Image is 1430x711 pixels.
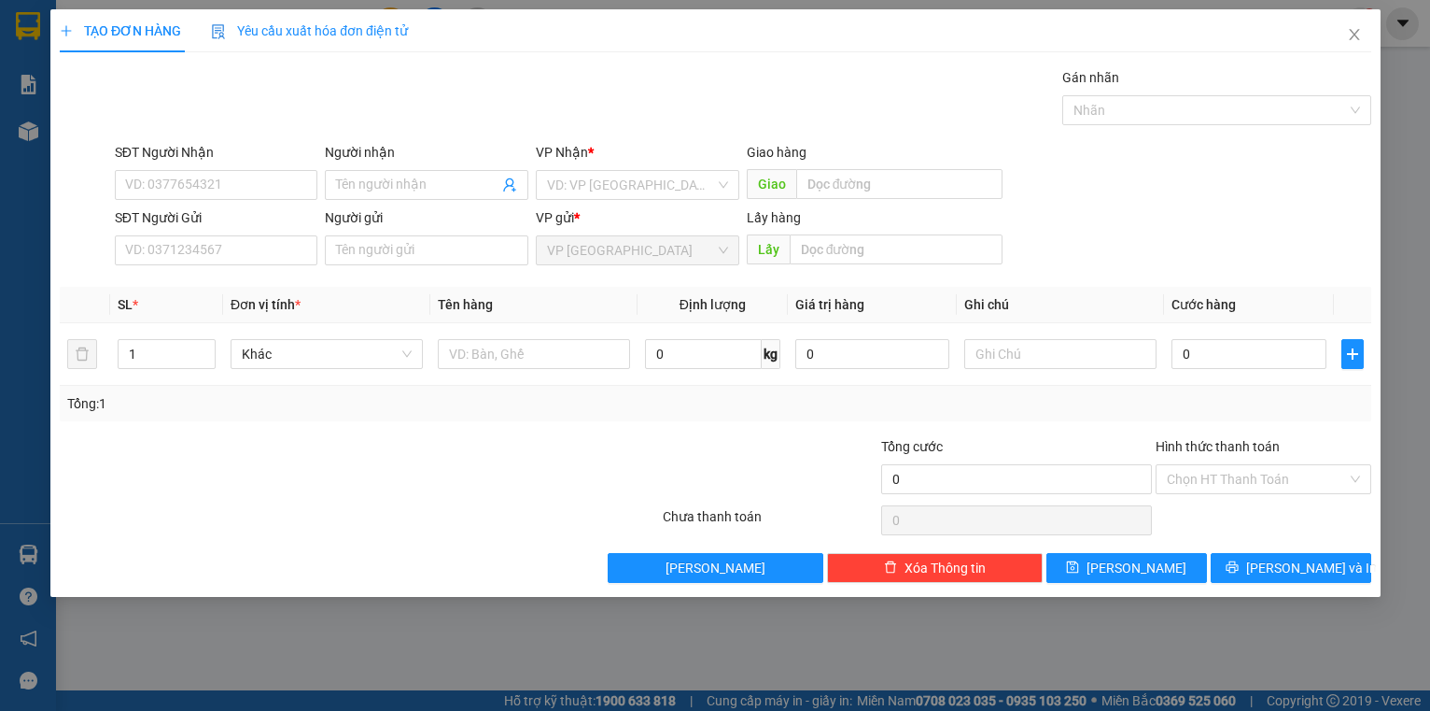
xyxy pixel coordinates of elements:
[883,561,896,576] span: delete
[826,553,1042,583] button: deleteXóa Thông tin
[67,339,97,369] button: delete
[660,506,879,539] div: Chưa thanh toán
[60,24,73,37] span: plus
[114,142,317,163] div: SĐT Người Nhận
[1062,70,1119,85] label: Gán nhãn
[536,145,588,160] span: VP Nhận
[1066,561,1079,576] span: save
[1156,439,1280,454] label: Hình thức thanh toán
[964,339,1157,369] input: Ghi Chú
[795,169,1002,199] input: Dọc đường
[1225,561,1238,576] span: printer
[1171,297,1236,312] span: Cước hàng
[1346,27,1361,42] span: close
[746,210,800,225] span: Lấy hàng
[881,439,943,454] span: Tổng cước
[231,297,301,312] span: Đơn vị tính
[60,23,181,38] span: TẠO ĐƠN HÀNG
[789,235,1002,264] input: Dọc đường
[795,297,864,312] span: Giá trị hàng
[118,297,133,312] span: SL
[67,393,554,414] div: Tổng: 1
[547,236,728,264] span: VP Đà Lạt
[1327,9,1380,62] button: Close
[762,339,780,369] span: kg
[795,339,949,369] input: 0
[242,340,412,368] span: Khác
[957,287,1164,323] th: Ghi chú
[211,24,226,39] img: icon
[114,207,317,228] div: SĐT Người Gửi
[536,207,739,228] div: VP gửi
[211,23,408,38] span: Yêu cầu xuất hóa đơn điện tử
[1045,553,1206,583] button: save[PERSON_NAME]
[746,169,795,199] span: Giao
[325,207,528,228] div: Người gửi
[1245,558,1376,578] span: [PERSON_NAME] và In
[904,558,985,578] span: Xóa Thông tin
[1340,339,1363,369] button: plus
[437,339,629,369] input: VD: Bàn, Ghế
[1210,553,1370,583] button: printer[PERSON_NAME] và In
[679,297,745,312] span: Định lượng
[666,558,765,578] span: [PERSON_NAME]
[437,297,492,312] span: Tên hàng
[1087,558,1186,578] span: [PERSON_NAME]
[746,145,806,160] span: Giao hàng
[608,553,823,583] button: [PERSON_NAME]
[1341,347,1362,362] span: plus
[746,235,789,264] span: Lấy
[502,178,517,192] span: user-add
[325,142,528,163] div: Người nhận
